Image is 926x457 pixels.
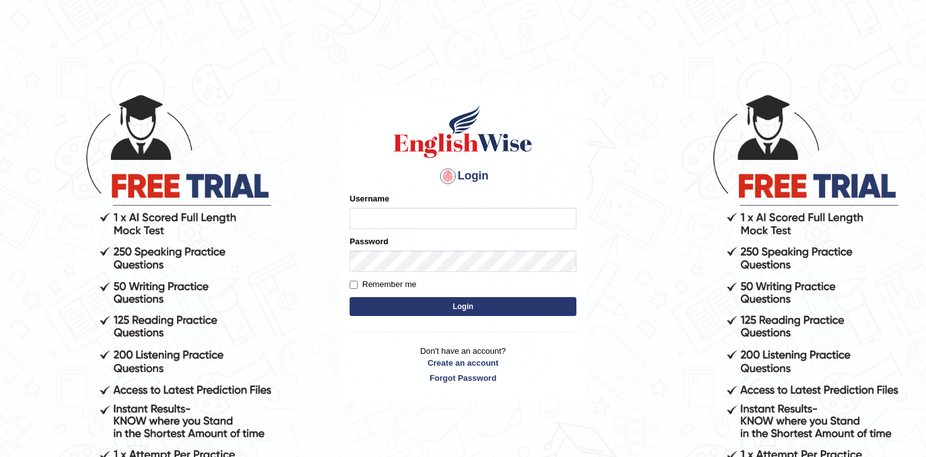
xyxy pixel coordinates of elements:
a: Create an account [350,357,576,369]
a: Forgot Password [350,372,576,384]
button: Login [350,297,576,316]
p: Don't have an account? [350,345,576,384]
input: Remember me [350,281,358,289]
label: Password [350,235,388,247]
label: Remember me [350,278,416,291]
label: Username [350,193,389,205]
h4: Login [350,166,576,186]
img: Logo of English Wise sign in for intelligent practice with AI [391,103,535,160]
